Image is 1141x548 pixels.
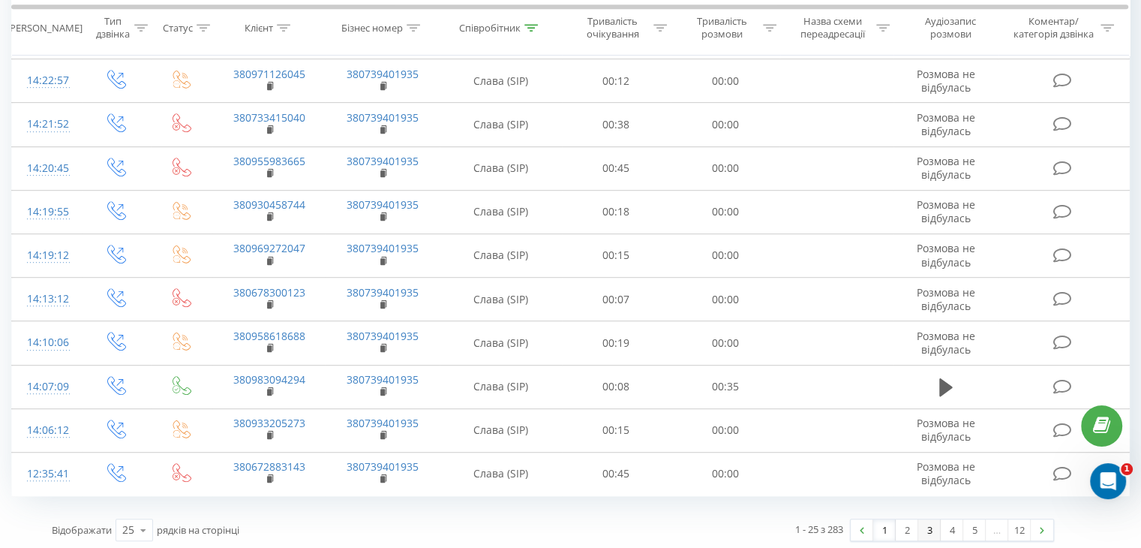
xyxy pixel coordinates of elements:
[233,110,305,125] a: 380733415040
[671,103,779,146] td: 00:00
[986,519,1008,540] div: …
[27,66,67,95] div: 14:22:57
[671,452,779,495] td: 00:00
[671,190,779,233] td: 00:00
[794,16,872,41] div: Назва схеми переадресації
[233,416,305,430] a: 380933205273
[27,416,67,445] div: 14:06:12
[27,241,67,270] div: 14:19:12
[917,110,975,138] span: Розмова не відбулась
[459,22,521,35] div: Співробітник
[233,285,305,300] a: 380678300123
[440,321,562,365] td: Слава (SIP)
[440,233,562,277] td: Слава (SIP)
[157,523,239,537] span: рядків на сторінці
[917,154,975,182] span: Розмова не відбулась
[347,110,419,125] a: 380739401935
[562,59,671,103] td: 00:12
[917,197,975,225] span: Розмова не відбулась
[917,459,975,487] span: Розмова не відбулась
[440,190,562,233] td: Слава (SIP)
[795,522,843,537] div: 1 - 25 з 283
[671,59,779,103] td: 00:00
[163,22,193,35] div: Статус
[233,154,305,168] a: 380955983665
[233,197,305,212] a: 380930458744
[917,67,975,95] span: Розмова не відбулась
[341,22,403,35] div: Бізнес номер
[440,365,562,408] td: Слава (SIP)
[27,459,67,489] div: 12:35:41
[671,321,779,365] td: 00:00
[917,416,975,444] span: Розмова не відбулась
[347,329,419,343] a: 380739401935
[440,278,562,321] td: Слава (SIP)
[1121,463,1133,475] span: 1
[347,416,419,430] a: 380739401935
[1009,16,1097,41] div: Коментар/категорія дзвінка
[440,408,562,452] td: Слава (SIP)
[347,285,419,300] a: 380739401935
[575,16,650,41] div: Тривалість очікування
[896,519,918,540] a: 2
[27,372,67,402] div: 14:07:09
[347,372,419,387] a: 380739401935
[671,365,779,408] td: 00:35
[347,67,419,81] a: 380739401935
[562,278,671,321] td: 00:07
[347,241,419,255] a: 380739401935
[671,146,779,190] td: 00:00
[907,16,995,41] div: Аудіозапис розмови
[562,365,671,408] td: 00:08
[27,197,67,227] div: 14:19:55
[963,519,986,540] a: 5
[233,241,305,255] a: 380969272047
[347,197,419,212] a: 380739401935
[27,328,67,357] div: 14:10:06
[671,233,779,277] td: 00:00
[52,523,112,537] span: Відображати
[347,459,419,474] a: 380739401935
[233,372,305,387] a: 380983094294
[1090,463,1126,499] iframe: Intercom live chat
[671,278,779,321] td: 00:00
[95,16,130,41] div: Тип дзвінка
[233,459,305,474] a: 380672883143
[440,59,562,103] td: Слава (SIP)
[27,110,67,139] div: 14:21:52
[233,329,305,343] a: 380958618688
[562,233,671,277] td: 00:15
[917,285,975,313] span: Розмова не відбулась
[917,329,975,357] span: Розмова не відбулась
[562,146,671,190] td: 00:45
[122,522,134,537] div: 25
[671,408,779,452] td: 00:00
[440,146,562,190] td: Слава (SIP)
[7,22,83,35] div: [PERSON_NAME]
[562,103,671,146] td: 00:38
[684,16,759,41] div: Тривалість розмови
[562,452,671,495] td: 00:45
[440,103,562,146] td: Слава (SIP)
[917,241,975,269] span: Розмова не відбулась
[245,22,273,35] div: Клієнт
[873,519,896,540] a: 1
[27,285,67,314] div: 14:13:12
[918,519,941,540] a: 3
[562,321,671,365] td: 00:19
[562,190,671,233] td: 00:18
[562,408,671,452] td: 00:15
[27,154,67,183] div: 14:20:45
[233,67,305,81] a: 380971126045
[440,452,562,495] td: Слава (SIP)
[1008,519,1031,540] a: 12
[347,154,419,168] a: 380739401935
[941,519,963,540] a: 4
